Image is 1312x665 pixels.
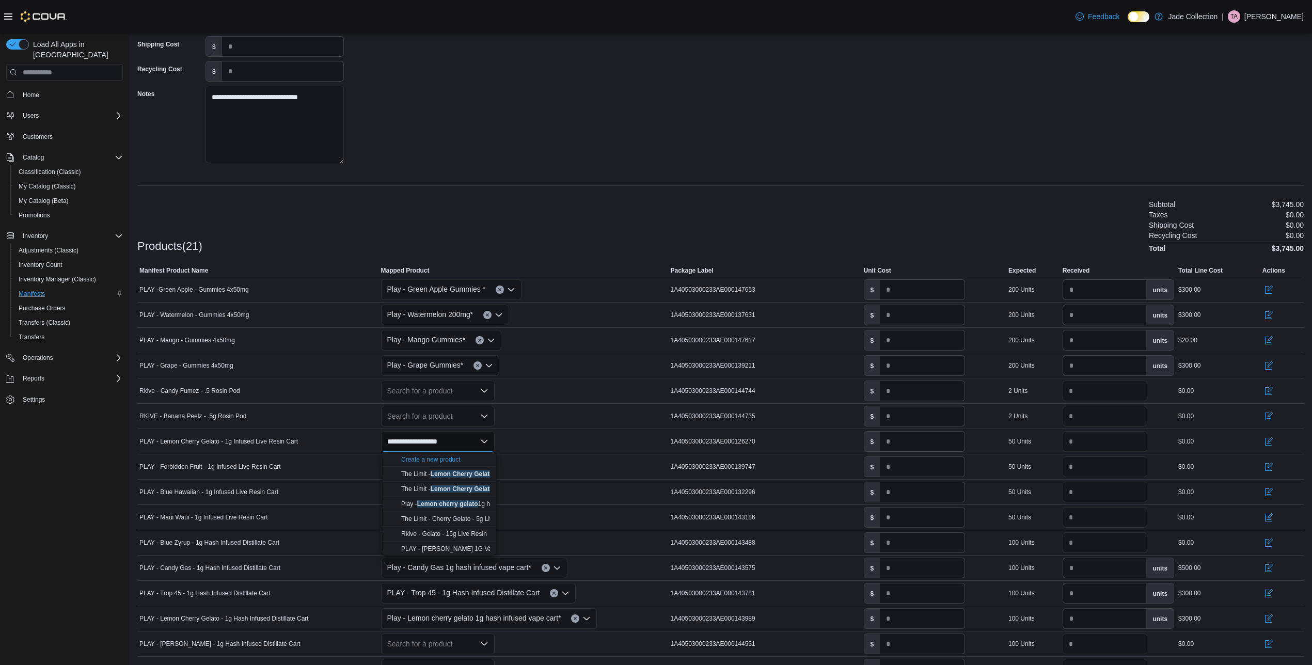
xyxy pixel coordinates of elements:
[864,609,880,628] label: $
[671,387,755,395] span: 1A40503000233AE000144744
[21,11,67,22] img: Cova
[19,109,123,122] span: Users
[139,539,279,547] span: PLAY - Blue Zyrup - 1g Hash Infused Distillate Cart
[10,315,127,330] button: Transfers (Classic)
[495,311,503,319] button: Open list of options
[401,500,551,508] span: Play - 1g hash infused vape cart*
[10,179,127,194] button: My Catalog (Classic)
[1146,305,1174,325] label: units
[19,151,123,164] span: Catalog
[23,395,45,404] span: Settings
[19,197,69,205] span: My Catalog (Beta)
[10,165,127,179] button: Classification (Classic)
[1178,640,1194,648] div: $0.00
[14,331,49,343] a: Transfers
[19,88,123,101] span: Home
[1178,412,1194,420] div: $0.00
[137,240,202,252] h3: Products(21)
[1088,11,1119,22] span: Feedback
[671,513,755,521] span: 1A40503000233AE000143186
[671,266,714,275] span: Package Label
[864,280,880,299] label: $
[14,259,123,271] span: Inventory Count
[19,290,45,298] span: Manifests
[137,90,154,98] label: Notes
[1178,336,1197,344] div: $20.00
[23,91,39,99] span: Home
[14,180,123,193] span: My Catalog (Classic)
[14,195,73,207] a: My Catalog (Beta)
[1262,266,1285,275] span: Actions
[14,244,123,257] span: Adjustments (Classic)
[19,109,43,122] button: Users
[387,334,466,346] span: Play - Mango Gummies*
[2,108,127,123] button: Users
[2,351,127,365] button: Operations
[383,467,496,482] button: The Limit - Lemon Cherry Gelato - 5g Live Resin
[671,589,755,597] span: 1A40503000233AE000143781
[1008,311,1035,319] div: 200 Units
[14,302,123,314] span: Purchase Orders
[2,150,127,165] button: Catalog
[381,266,430,275] span: Mapped Product
[10,301,127,315] button: Purchase Orders
[14,302,70,314] a: Purchase Orders
[401,545,512,552] span: PLAY - [PERSON_NAME] 1G Vape Cart
[1146,280,1174,299] label: units
[139,640,301,648] span: PLAY - [PERSON_NAME] - 1g Hash Infused Distillate Cart
[496,286,504,294] button: Clear input
[1149,200,1175,209] h6: Subtotal
[14,288,123,300] span: Manifests
[864,558,880,578] label: $
[1149,244,1165,252] h4: Total
[1008,463,1031,471] div: 50 Units
[10,330,127,344] button: Transfers
[137,40,179,49] label: Shipping Cost
[23,153,44,162] span: Catalog
[864,305,880,325] label: $
[1149,231,1197,240] h6: Recycling Cost
[1168,10,1218,23] p: Jade Collection
[1146,330,1174,350] label: units
[864,457,880,477] label: $
[19,130,123,143] span: Customers
[487,336,495,344] button: Open list of options
[19,372,123,385] span: Reports
[1008,614,1035,623] div: 100 Units
[864,406,880,426] label: $
[671,488,755,496] span: 1A40503000233AE000132296
[383,542,496,557] button: PLAY - Berry Gelato 1G Vape Cart
[671,311,755,319] span: 1A40503000233AE000137631
[2,371,127,386] button: Reports
[387,587,540,599] span: PLAY - Trop 45 - 1g Hash Infused Distillate Cart
[2,129,127,144] button: Customers
[19,182,76,191] span: My Catalog (Classic)
[1008,488,1031,496] div: 50 Units
[1178,488,1194,496] div: $0.00
[1146,558,1174,578] label: units
[383,527,496,542] button: Rkive - Gelato - 15g Live Resin
[14,273,100,286] a: Inventory Manager (Classic)
[1228,10,1240,23] div: Timothy Arnold
[1008,564,1035,572] div: 100 Units
[14,244,83,257] a: Adjustments (Classic)
[139,614,309,623] span: PLAY - Lemon Cherry Gelato - 1g Hash Infused Distillate Cart
[14,331,123,343] span: Transfers
[383,512,496,527] button: The Limit - Cherry Gelato - 5g Live Resin
[383,452,496,467] button: Create a new product
[19,168,81,176] span: Classification (Classic)
[387,308,473,321] span: Play - Watermelon 200mg*
[387,561,531,574] span: Play - Candy Gas 1g hash infused vape cart*
[671,564,755,572] span: 1A40503000233AE000143575
[864,583,880,603] label: $
[485,361,493,370] button: Open list of options
[387,612,561,624] span: Play - Lemon cherry gelato 1g hash infused vape cart*
[19,304,66,312] span: Purchase Orders
[1008,539,1035,547] div: 100 Units
[1178,286,1200,294] div: $300.00
[1178,387,1194,395] div: $0.00
[1008,513,1031,521] div: 50 Units
[10,272,127,287] button: Inventory Manager (Classic)
[671,437,755,446] span: 1A40503000233AE000126270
